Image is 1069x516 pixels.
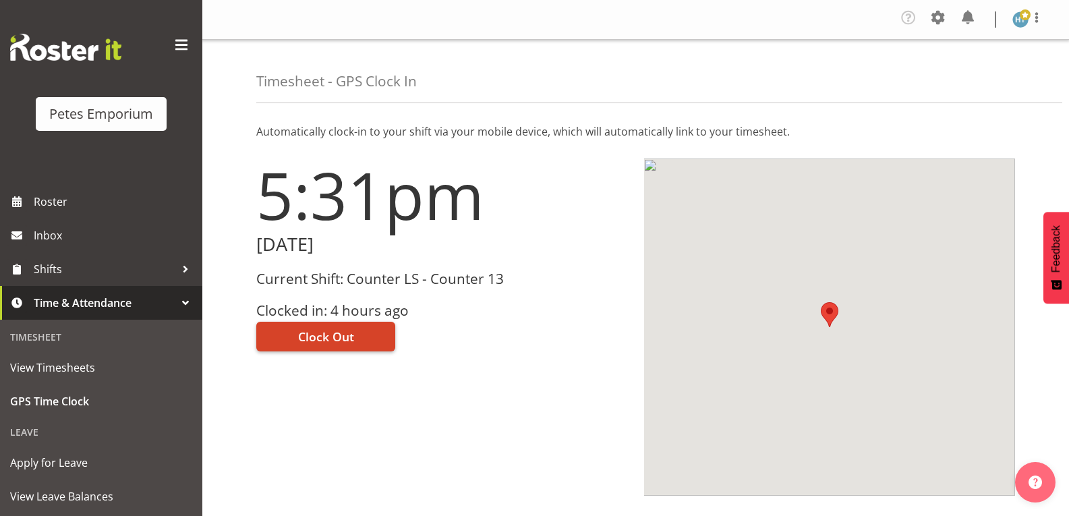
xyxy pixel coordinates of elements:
h1: 5:31pm [256,159,628,231]
span: Clock Out [298,328,354,345]
h4: Timesheet - GPS Clock In [256,74,417,89]
span: GPS Time Clock [10,391,192,411]
a: View Leave Balances [3,480,199,513]
span: View Timesheets [10,357,192,378]
img: help-xxl-2.png [1029,476,1042,489]
span: Time & Attendance [34,293,175,313]
a: View Timesheets [3,351,199,384]
span: Roster [34,192,196,212]
button: Feedback - Show survey [1043,212,1069,304]
div: Leave [3,418,199,446]
button: Clock Out [256,322,395,351]
span: Shifts [34,259,175,279]
span: View Leave Balances [10,486,192,507]
a: Apply for Leave [3,446,199,480]
div: Timesheet [3,323,199,351]
h3: Current Shift: Counter LS - Counter 13 [256,271,628,287]
span: Apply for Leave [10,453,192,473]
span: Inbox [34,225,196,246]
h2: [DATE] [256,234,628,255]
img: helena-tomlin701.jpg [1012,11,1029,28]
p: Automatically clock-in to your shift via your mobile device, which will automatically link to you... [256,123,1015,140]
div: Petes Emporium [49,104,153,124]
span: Feedback [1050,225,1062,273]
img: Rosterit website logo [10,34,121,61]
h3: Clocked in: 4 hours ago [256,303,628,318]
a: GPS Time Clock [3,384,199,418]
